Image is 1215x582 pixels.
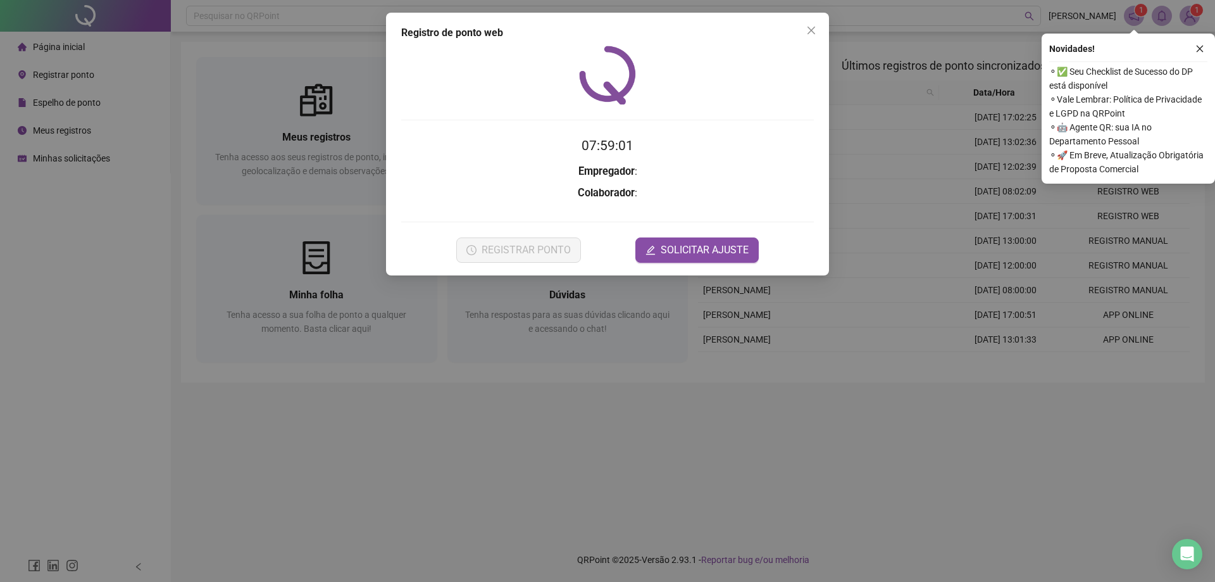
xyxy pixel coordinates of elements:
strong: Colaborador [578,187,635,199]
div: Open Intercom Messenger [1172,539,1202,569]
button: Close [801,20,821,41]
div: Registro de ponto web [401,25,814,41]
span: ⚬ ✅ Seu Checklist de Sucesso do DP está disponível [1049,65,1207,92]
span: close [806,25,816,35]
h3: : [401,185,814,201]
time: 07:59:01 [582,138,633,153]
h3: : [401,163,814,180]
span: ⚬ 🚀 Em Breve, Atualização Obrigatória de Proposta Comercial [1049,148,1207,176]
strong: Empregador [578,165,635,177]
button: REGISTRAR PONTO [456,237,581,263]
span: Novidades ! [1049,42,1095,56]
span: close [1195,44,1204,53]
span: ⚬ Vale Lembrar: Política de Privacidade e LGPD na QRPoint [1049,92,1207,120]
img: QRPoint [579,46,636,104]
span: edit [645,245,656,255]
span: ⚬ 🤖 Agente QR: sua IA no Departamento Pessoal [1049,120,1207,148]
button: editSOLICITAR AJUSTE [635,237,759,263]
span: SOLICITAR AJUSTE [661,243,749,258]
